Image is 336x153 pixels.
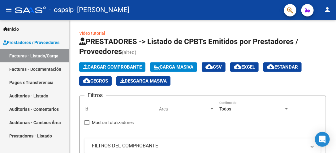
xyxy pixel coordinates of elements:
button: Carga Masiva [150,62,197,72]
span: PRESTADORES -> Listado de CPBTs Emitidos por Prestadores / Proveedores [79,37,298,56]
span: (alt+q) [122,49,136,55]
span: Inicio [3,26,19,33]
button: Gecros [79,76,112,86]
button: Descarga Masiva [116,76,170,86]
mat-panel-title: FILTROS DEL COMPROBANTE [92,142,306,149]
span: Mostrar totalizadores [92,119,134,126]
div: Open Intercom Messenger [315,132,330,147]
h3: Filtros [84,91,106,100]
button: Cargar Comprobante [79,62,145,72]
span: EXCEL [234,64,255,70]
mat-icon: menu [5,6,12,13]
app-download-masive: Descarga masiva de comprobantes (adjuntos) [116,76,170,86]
span: Carga Masiva [154,64,193,70]
span: Todos [219,106,231,111]
mat-icon: cloud_download [83,77,90,84]
mat-icon: cloud_download [267,63,274,70]
mat-icon: cloud_download [234,63,241,70]
button: CSV [202,62,226,72]
mat-icon: person [324,6,331,13]
span: - [PERSON_NAME] [74,3,129,17]
span: Prestadores / Proveedores [3,39,59,46]
span: Descarga Masiva [120,78,167,84]
span: Gecros [83,78,108,84]
span: - ospsip [49,3,74,17]
mat-icon: cloud_download [205,63,213,70]
button: Estandar [263,62,302,72]
span: Area [159,106,209,112]
span: CSV [205,64,222,70]
a: Video tutorial [79,31,105,36]
button: EXCEL [230,62,259,72]
span: Estandar [267,64,298,70]
span: Cargar Comprobante [83,64,142,70]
